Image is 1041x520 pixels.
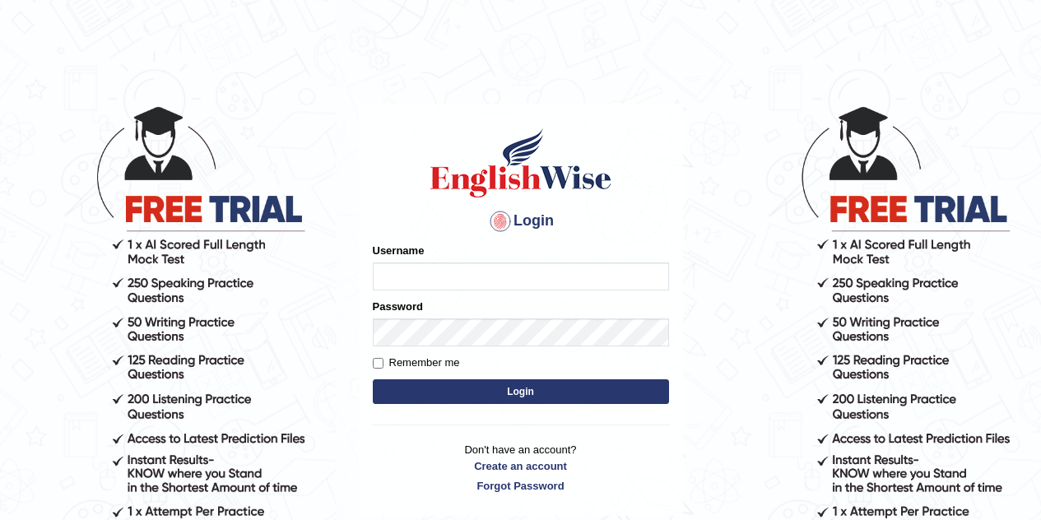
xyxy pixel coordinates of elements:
[373,478,669,494] a: Forgot Password
[373,208,669,234] h4: Login
[373,299,423,314] label: Password
[373,442,669,493] p: Don't have an account?
[373,458,669,474] a: Create an account
[427,126,615,200] img: Logo of English Wise sign in for intelligent practice with AI
[373,355,460,371] label: Remember me
[373,379,669,404] button: Login
[373,358,383,369] input: Remember me
[373,243,425,258] label: Username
